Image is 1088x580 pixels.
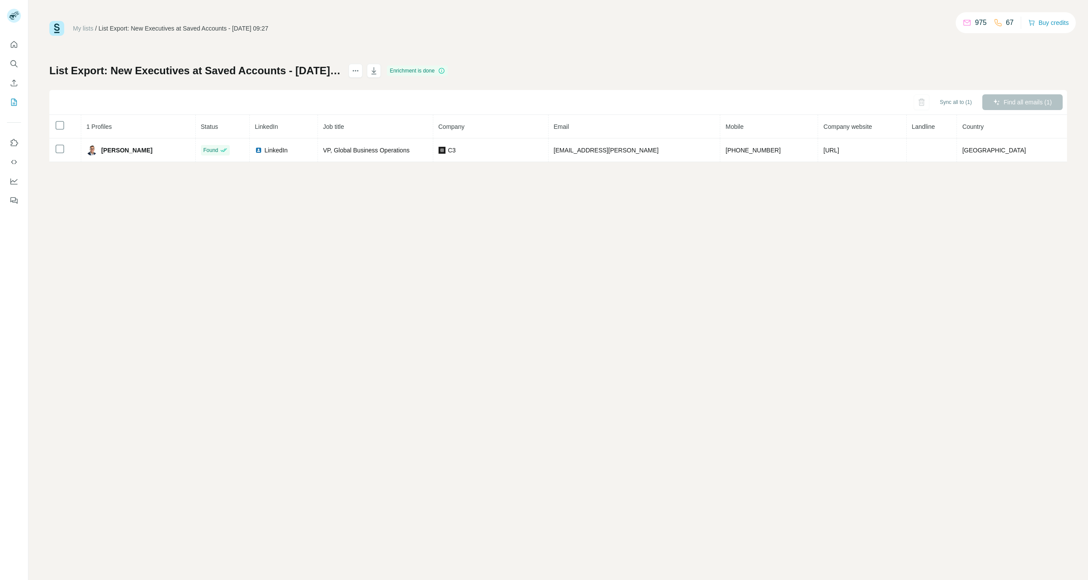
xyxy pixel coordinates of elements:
button: actions [349,64,363,78]
p: 975 [975,17,987,28]
span: C3 [448,146,456,155]
span: Mobile [725,123,743,130]
span: Country [962,123,984,130]
span: Sync all to (1) [940,98,972,106]
span: Status [201,123,218,130]
h1: List Export: New Executives at Saved Accounts - [DATE] 09:27 [49,64,341,78]
div: Enrichment is done [387,66,448,76]
button: Buy credits [1028,17,1069,29]
button: Search [7,56,21,72]
p: 67 [1006,17,1014,28]
span: [GEOGRAPHIC_DATA] [962,147,1026,154]
div: List Export: New Executives at Saved Accounts - [DATE] 09:27 [99,24,269,33]
button: Enrich CSV [7,75,21,91]
img: company-logo [439,147,446,154]
span: Company [439,123,465,130]
img: Avatar [86,145,97,155]
img: LinkedIn logo [255,147,262,154]
button: Dashboard [7,173,21,189]
span: Found [204,146,218,154]
img: Surfe Logo [49,21,64,36]
span: Email [554,123,569,130]
button: Feedback [7,193,21,208]
span: [URL] [823,147,839,154]
span: Job title [323,123,344,130]
span: Landline [912,123,935,130]
button: Use Surfe on LinkedIn [7,135,21,151]
span: Company website [823,123,872,130]
li: / [95,24,97,33]
span: LinkedIn [255,123,278,130]
span: [PHONE_NUMBER] [725,147,781,154]
button: Use Surfe API [7,154,21,170]
button: Sync all to (1) [934,96,978,109]
button: My lists [7,94,21,110]
button: Quick start [7,37,21,52]
span: VP, Global Business Operations [323,147,410,154]
span: 1 Profiles [86,123,112,130]
span: [PERSON_NAME] [101,146,152,155]
a: My lists [73,25,93,32]
span: LinkedIn [265,146,288,155]
span: [EMAIL_ADDRESS][PERSON_NAME] [554,147,659,154]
